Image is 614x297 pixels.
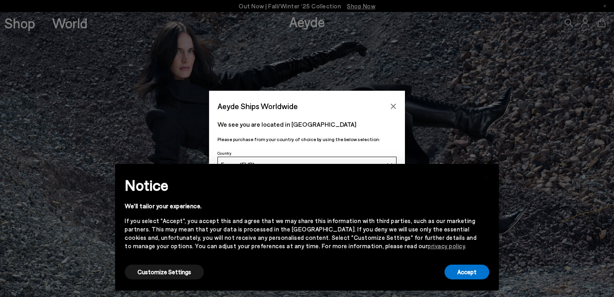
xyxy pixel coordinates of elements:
[125,175,476,195] h2: Notice
[217,136,397,143] p: Please purchase from your country of choice by using the below selection:
[483,170,489,181] span: ×
[125,202,476,210] div: We'll tailor your experience.
[387,100,399,112] button: Close
[125,217,476,250] div: If you select "Accept", you accept this and agree that we may share this information with third p...
[217,151,231,155] span: Country
[428,242,465,249] a: privacy policy
[217,120,397,129] p: We see you are located in [GEOGRAPHIC_DATA]
[125,265,204,279] button: Customize Settings
[476,166,496,185] button: Close this notice
[445,265,489,279] button: Accept
[217,99,298,113] span: Aeyde Ships Worldwide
